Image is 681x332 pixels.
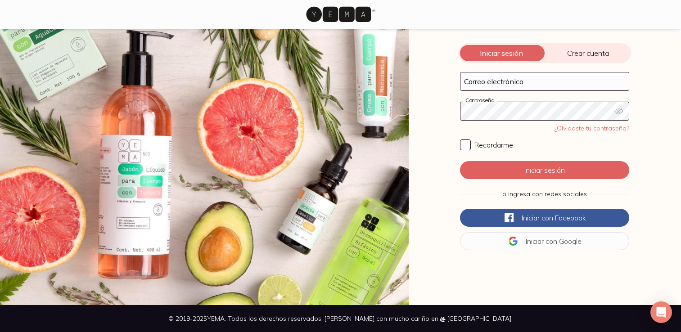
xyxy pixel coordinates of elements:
a: ¿Olvidaste tu contraseña? [555,124,629,132]
div: Open Intercom Messenger [650,301,672,323]
span: Recordarme [474,140,513,149]
button: Iniciar conFacebook [460,209,629,227]
button: Iniciar conGoogle [460,232,629,250]
span: Iniciar con [526,237,557,246]
span: o ingresa con redes sociales [502,190,587,198]
span: Crear cuenta [545,49,631,58]
span: Iniciar con [522,213,553,222]
span: [PERSON_NAME] con mucho cariño en [GEOGRAPHIC_DATA]. [325,314,513,323]
input: Recordarme [460,139,471,150]
button: Iniciar sesión [460,161,629,179]
span: Iniciar sesión [458,49,545,58]
label: Contraseña [463,97,497,103]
